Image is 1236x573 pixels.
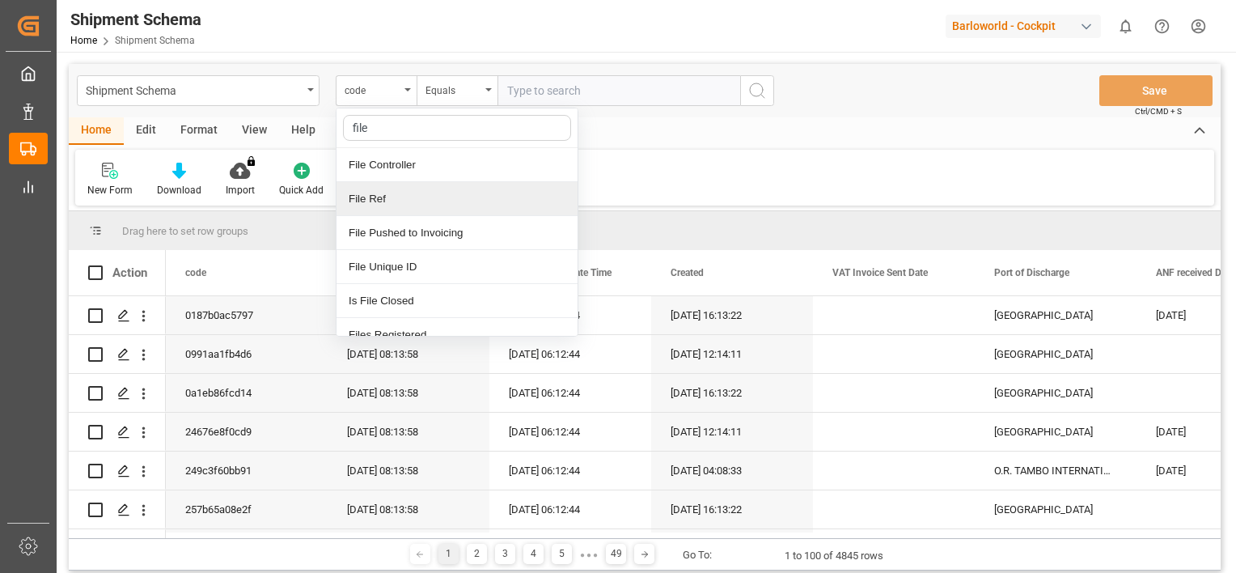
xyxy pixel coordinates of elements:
[946,11,1107,41] button: Barloworld - Cockpit
[166,413,328,451] div: 24676e8f0cd9
[86,79,302,100] div: Shipment Schema
[69,413,166,452] div: Press SPACE to select this row.
[328,529,489,567] div: [DATE] 08:13:58
[166,374,328,412] div: 0a1eb86fcd14
[489,335,651,373] div: [DATE] 06:12:44
[1099,75,1213,106] button: Save
[69,296,166,335] div: Press SPACE to select this row.
[70,7,201,32] div: Shipment Schema
[580,549,598,561] div: ● ● ●
[77,75,320,106] button: open menu
[337,148,578,182] div: File Controller
[975,335,1137,373] div: [GEOGRAPHIC_DATA]
[279,183,324,197] div: Quick Add
[785,548,883,564] div: 1 to 100 of 4845 rows
[523,544,544,564] div: 4
[606,544,626,564] div: 49
[489,413,651,451] div: [DATE] 06:12:44
[328,335,489,373] div: [DATE] 08:13:58
[495,544,515,564] div: 3
[425,79,480,98] div: Equals
[166,335,328,373] div: 0991aa1fb4d6
[651,452,813,490] div: [DATE] 04:08:33
[185,267,206,278] span: code
[328,413,489,451] div: [DATE] 08:13:58
[166,452,328,490] div: 249c3f60bb91
[124,117,168,145] div: Edit
[1107,8,1144,45] button: show 0 new notifications
[1144,8,1180,45] button: Help Center
[87,183,133,197] div: New Form
[975,413,1137,451] div: [GEOGRAPHIC_DATA]
[69,452,166,490] div: Press SPACE to select this row.
[651,413,813,451] div: [DATE] 12:14:11
[168,117,230,145] div: Format
[651,296,813,334] div: [DATE] 16:13:22
[69,117,124,145] div: Home
[975,490,1137,528] div: [GEOGRAPHIC_DATA]
[337,216,578,250] div: File Pushed to Invoicing
[975,452,1137,490] div: O.R. TAMBO INTERNATIONAL
[166,529,328,567] div: 2a5abfca2e6c
[975,529,1137,567] div: [GEOGRAPHIC_DATA]
[683,547,712,563] div: Go To:
[166,490,328,528] div: 257b65a08e2f
[740,75,774,106] button: search button
[651,374,813,412] div: [DATE] 16:13:22
[975,296,1137,334] div: [GEOGRAPHIC_DATA]
[671,267,704,278] span: Created
[112,265,147,280] div: Action
[467,544,487,564] div: 2
[345,79,400,98] div: code
[337,182,578,216] div: File Ref
[489,452,651,490] div: [DATE] 06:12:44
[489,529,651,567] div: [DATE] 06:12:44
[122,225,248,237] span: Drag here to set row groups
[328,296,489,334] div: [DATE] 08:13:58
[651,335,813,373] div: [DATE] 12:14:11
[328,490,489,528] div: [DATE] 08:13:58
[497,75,740,106] input: Type to search
[69,490,166,529] div: Press SPACE to select this row.
[69,374,166,413] div: Press SPACE to select this row.
[832,267,928,278] span: VAT Invoice Sent Date
[337,250,578,284] div: File Unique ID
[69,529,166,568] div: Press SPACE to select this row.
[946,15,1101,38] div: Barloworld - Cockpit
[336,75,417,106] button: close menu
[1156,267,1234,278] span: ANF received Date
[157,183,201,197] div: Download
[166,296,328,334] div: 0187b0ac5797
[417,75,497,106] button: open menu
[975,374,1137,412] div: [GEOGRAPHIC_DATA]
[230,117,279,145] div: View
[1135,105,1182,117] span: Ctrl/CMD + S
[651,529,813,567] div: [DATE] 12:14:11
[70,35,97,46] a: Home
[552,544,572,564] div: 5
[489,374,651,412] div: [DATE] 06:12:44
[328,452,489,490] div: [DATE] 08:13:58
[337,284,578,318] div: Is File Closed
[651,490,813,528] div: [DATE] 16:13:22
[69,335,166,374] div: Press SPACE to select this row.
[279,117,328,145] div: Help
[328,374,489,412] div: [DATE] 08:13:58
[994,267,1069,278] span: Port of Discharge
[438,544,459,564] div: 1
[337,318,578,352] div: Files Registered
[343,115,571,141] input: Search
[489,490,651,528] div: [DATE] 06:12:44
